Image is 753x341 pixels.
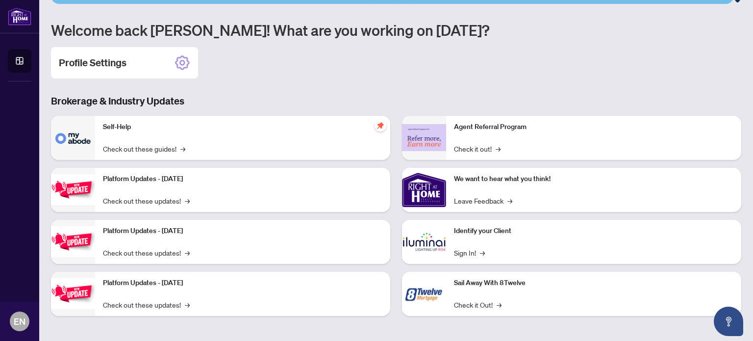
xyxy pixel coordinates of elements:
[103,247,190,258] a: Check out these updates!→
[8,7,31,26] img: logo
[185,299,190,310] span: →
[454,195,512,206] a: Leave Feedback→
[402,124,446,151] img: Agent Referral Program
[714,307,743,336] button: Open asap
[402,272,446,316] img: Sail Away With 8Twelve
[103,226,382,236] p: Platform Updates - [DATE]
[454,122,733,132] p: Agent Referral Program
[185,247,190,258] span: →
[51,94,741,108] h3: Brokerage & Industry Updates
[103,122,382,132] p: Self-Help
[103,195,190,206] a: Check out these updates!→
[497,299,502,310] span: →
[185,195,190,206] span: →
[480,247,485,258] span: →
[51,278,95,309] img: Platform Updates - June 23, 2025
[51,21,741,39] h1: Welcome back [PERSON_NAME]! What are you working on [DATE]?
[454,247,485,258] a: Sign In!→
[59,56,126,70] h2: Profile Settings
[454,143,501,154] a: Check it out!→
[51,226,95,257] img: Platform Updates - July 8, 2025
[454,278,733,289] p: Sail Away With 8Twelve
[14,315,25,328] span: EN
[402,220,446,264] img: Identify your Client
[103,143,185,154] a: Check out these guides!→
[51,174,95,205] img: Platform Updates - July 21, 2025
[454,226,733,236] p: Identify your Client
[496,143,501,154] span: →
[51,116,95,160] img: Self-Help
[507,195,512,206] span: →
[402,168,446,212] img: We want to hear what you think!
[180,143,185,154] span: →
[103,278,382,289] p: Platform Updates - [DATE]
[103,174,382,184] p: Platform Updates - [DATE]
[454,174,733,184] p: We want to hear what you think!
[103,299,190,310] a: Check out these updates!→
[454,299,502,310] a: Check it Out!→
[375,120,386,131] span: pushpin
